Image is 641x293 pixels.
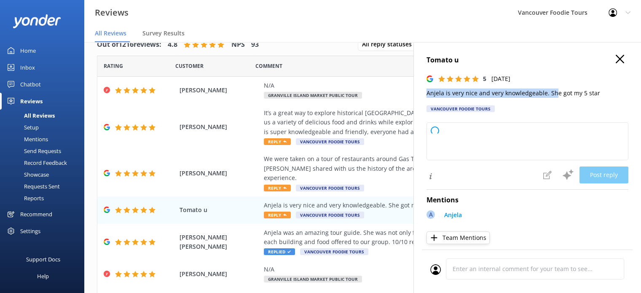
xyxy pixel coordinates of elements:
h4: NPS [231,39,245,50]
a: All Reviews [5,110,84,121]
span: Granville Island Market Public Tour [264,92,362,99]
button: Close [616,55,624,64]
span: Vancouver Foodie Tours [296,138,364,145]
a: Send Requests [5,145,84,157]
div: Chatbot [20,76,41,93]
div: Support Docs [26,251,60,268]
a: Requests Sent [5,180,84,192]
h4: Tomato u [426,55,628,66]
a: Showcase [5,169,84,180]
span: Reply [264,185,291,191]
a: Reports [5,192,84,204]
div: N/A [264,81,571,90]
span: All Reviews [95,29,126,38]
span: Vancouver Foodie Tours [296,185,364,191]
div: Send Requests [5,145,61,157]
span: Date [104,62,123,70]
div: Mentions [5,133,48,145]
span: Tomato u [180,205,260,215]
span: Reply [264,212,291,218]
h4: Out of 1216 reviews: [97,39,161,50]
div: Home [20,42,36,59]
div: N/A [264,265,571,274]
div: Recommend [20,206,52,223]
button: Team Mentions [426,231,490,244]
span: Granville Island Market Public Tour [264,276,362,282]
span: [PERSON_NAME] [PERSON_NAME] [180,233,260,252]
div: A [426,210,435,219]
a: Record Feedback [5,157,84,169]
div: Record Feedback [5,157,67,169]
div: Setup [5,121,39,133]
a: Mentions [5,133,84,145]
div: We were taken on a tour of restaurants around Gas Town by Anjela. Not only was the food really go... [264,154,571,183]
p: Anjela [444,210,462,220]
p: [DATE] [491,74,510,83]
div: Vancouver Foodie Tours [426,105,495,112]
div: Inbox [20,59,35,76]
div: Reports [5,192,44,204]
span: Reply [264,138,291,145]
span: Replied [264,248,295,255]
span: Question [255,62,282,70]
span: [PERSON_NAME] [180,86,260,95]
div: It’s a great way to explore historical [GEOGRAPHIC_DATA]. Our guide Anjela has done a fantastic j... [264,108,571,137]
a: Setup [5,121,84,133]
div: Reviews [20,93,43,110]
div: Settings [20,223,40,239]
span: [PERSON_NAME] [180,122,260,132]
span: All reply statuses [362,40,417,49]
span: 5 [483,75,486,83]
div: Anjela was an amazing tour guide. She was not only friendly but super knowledgeable with the hist... [264,228,571,247]
div: Help [37,268,49,285]
h4: Mentions [426,195,628,206]
div: Anjela is very nice and very knowledgeable. She got my 5 star [264,201,571,210]
h3: Reviews [95,6,129,19]
span: [PERSON_NAME] [180,169,260,178]
span: Survey Results [142,29,185,38]
span: Vancouver Foodie Tours [296,212,364,218]
p: Anjela is very nice and very knowledgeable. She got my 5 star [426,89,628,98]
a: Anjela [440,210,462,222]
div: Requests Sent [5,180,60,192]
div: Showcase [5,169,49,180]
img: user_profile.svg [430,264,441,275]
span: Date [175,62,204,70]
span: [PERSON_NAME] [180,269,260,279]
img: yonder-white-logo.png [13,14,61,28]
span: Vancouver Foodie Tours [300,248,368,255]
h4: 4.8 [168,39,177,50]
div: All Reviews [5,110,55,121]
h4: 93 [251,39,259,50]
